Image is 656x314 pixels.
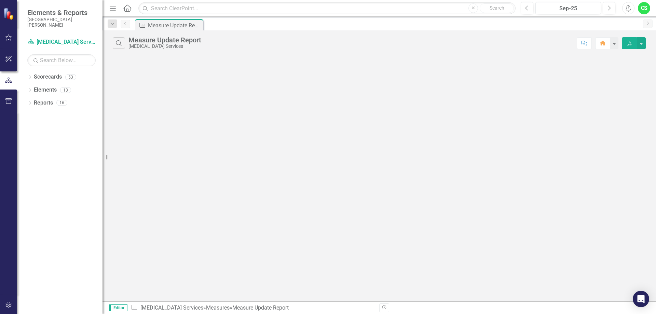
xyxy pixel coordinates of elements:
small: [GEOGRAPHIC_DATA][PERSON_NAME] [27,17,96,28]
a: [MEDICAL_DATA] Services [140,304,203,311]
button: CS [638,2,650,14]
div: Measure Update Report [128,36,201,44]
a: Elements [34,86,57,94]
button: Search [480,3,514,13]
div: Measure Update Report [148,21,202,30]
div: [MEDICAL_DATA] Services [128,44,201,49]
div: Measure Update Report [232,304,289,311]
span: Editor [109,304,127,311]
a: Measures [206,304,230,311]
a: Scorecards [34,73,62,81]
div: 16 [56,100,67,106]
input: Search ClearPoint... [138,2,516,14]
div: 53 [65,74,76,80]
div: 13 [60,87,71,93]
a: Reports [34,99,53,107]
input: Search Below... [27,54,96,66]
div: Open Intercom Messenger [633,291,649,307]
a: [MEDICAL_DATA] Services [27,38,96,46]
span: Elements & Reports [27,9,96,17]
div: Sep-25 [538,4,599,13]
div: » » [131,304,374,312]
img: ClearPoint Strategy [3,8,15,19]
button: Sep-25 [535,2,601,14]
span: Search [490,5,504,11]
